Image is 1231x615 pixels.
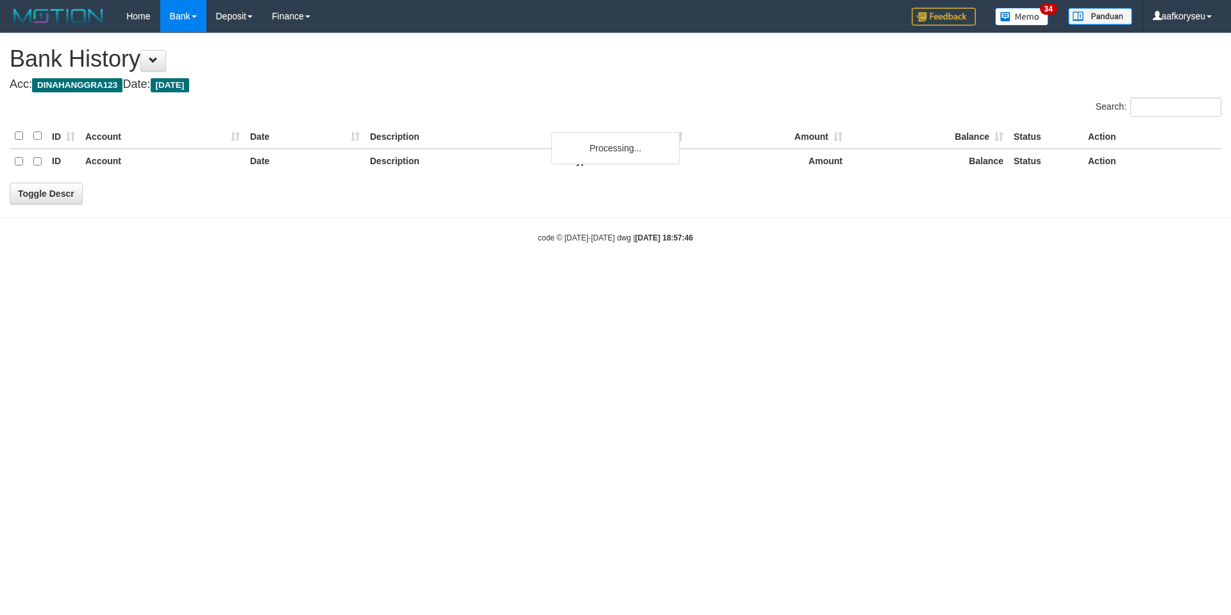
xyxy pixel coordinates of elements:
th: Amount [688,124,848,149]
th: Date [245,149,365,174]
th: Action [1083,149,1221,174]
th: Date [245,124,365,149]
input: Search: [1130,97,1221,117]
a: Toggle Descr [10,183,83,205]
img: panduan.png [1068,8,1132,25]
th: Description [365,149,566,174]
th: Balance [848,124,1009,149]
span: [DATE] [151,78,190,92]
div: Processing... [551,132,680,164]
th: Status [1009,149,1083,174]
th: Amount [688,149,848,174]
th: Description [365,124,566,149]
span: DINAHANGGRA123 [32,78,122,92]
img: MOTION_logo.png [10,6,107,26]
th: Account [80,149,245,174]
h1: Bank History [10,46,1221,72]
th: Action [1083,124,1221,149]
span: 34 [1040,3,1057,15]
th: Status [1009,124,1083,149]
h4: Acc: Date: [10,78,1221,91]
strong: [DATE] 18:57:46 [635,233,693,242]
img: Button%20Memo.svg [995,8,1049,26]
th: ID [47,124,80,149]
th: ID [47,149,80,174]
th: Balance [848,149,1009,174]
th: Type [566,124,688,149]
th: Account [80,124,245,149]
img: Feedback.jpg [912,8,976,26]
label: Search: [1096,97,1221,117]
small: code © [DATE]-[DATE] dwg | [538,233,693,242]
